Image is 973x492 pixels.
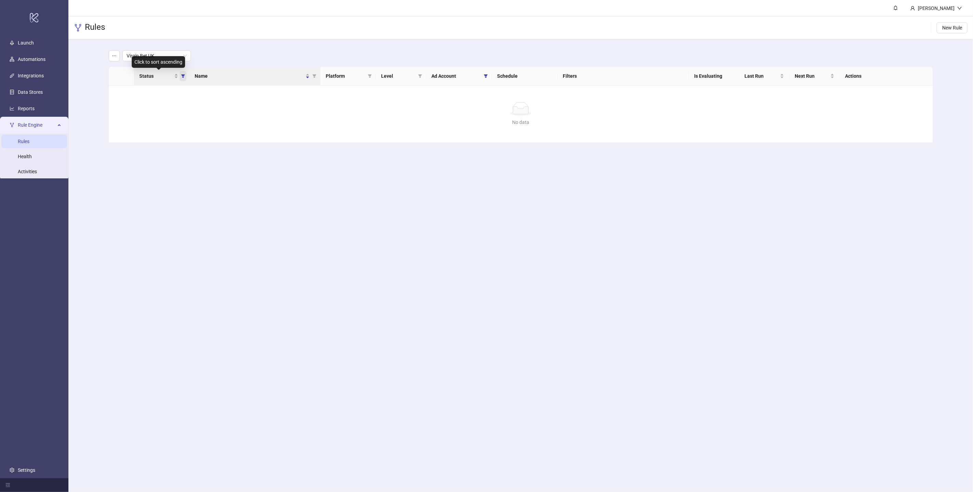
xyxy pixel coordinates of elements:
[139,72,173,80] span: Status
[18,40,34,46] a: Launch
[482,71,489,81] span: filter
[18,154,32,159] a: Health
[85,22,105,34] h3: Rules
[180,71,186,81] span: filter
[134,67,189,86] th: Status
[18,89,43,95] a: Data Stores
[915,4,957,12] div: [PERSON_NAME]
[18,56,46,62] a: Automations
[18,169,37,174] a: Activities
[117,118,925,126] div: No data
[181,74,185,78] span: filter
[840,67,933,86] th: Actions
[18,106,35,111] a: Reports
[311,71,318,81] span: filter
[368,74,372,78] span: filter
[112,53,117,58] span: ellipsis
[132,56,185,68] div: Click to sort ascending
[790,67,840,86] th: Next Run
[18,73,44,78] a: Integrations
[893,5,898,10] span: bell
[5,483,10,488] span: menu-fold
[558,67,689,86] th: Filters
[74,24,82,32] span: fork
[689,67,739,86] th: Is Evaluating
[745,72,779,80] span: Last Run
[957,6,962,11] span: down
[18,467,35,473] a: Settings
[942,25,962,30] span: New Rule
[195,72,304,80] span: Name
[18,118,55,132] span: Rule Engine
[312,74,316,78] span: filter
[189,67,321,86] th: Name
[910,6,915,11] span: user
[492,67,558,86] th: Schedule
[326,72,365,80] span: Platform
[432,72,481,80] span: Ad Account
[366,71,373,81] span: filter
[484,74,488,78] span: filter
[10,123,14,127] span: fork
[739,67,790,86] th: Last Run
[381,72,415,80] span: Level
[127,51,187,61] span: Virgin Bet UK
[795,72,829,80] span: Next Run
[18,139,29,144] a: Rules
[417,71,424,81] span: filter
[418,74,422,78] span: filter
[937,22,968,33] button: New Rule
